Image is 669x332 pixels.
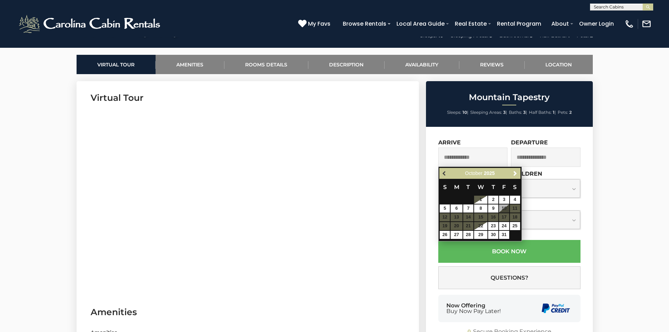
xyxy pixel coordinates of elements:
[443,184,447,190] span: Sunday
[463,231,473,239] a: 28
[474,196,487,204] a: 1
[488,231,498,239] a: 30
[499,222,509,230] a: 24
[493,18,545,30] a: Rental Program
[484,170,495,176] span: 2025
[513,184,517,190] span: Saturday
[308,19,330,28] span: My Favs
[451,231,463,239] a: 27
[393,18,448,30] a: Local Area Guide
[77,55,156,74] a: Virtual Tour
[463,204,473,213] a: 7
[454,184,459,190] span: Monday
[451,204,463,213] a: 6
[511,139,548,146] label: Departure
[474,222,487,230] a: 22
[510,196,520,204] a: 4
[428,93,591,102] h2: Mountain Tapestry
[438,139,461,146] label: Arrive
[492,184,495,190] span: Thursday
[499,196,509,204] a: 3
[511,170,542,177] label: Children
[502,184,506,190] span: Friday
[463,110,467,115] strong: 10
[156,55,224,74] a: Amenities
[440,204,450,213] a: 5
[224,55,308,74] a: Rooms Details
[569,110,572,115] strong: 2
[474,231,487,239] a: 29
[446,303,501,314] div: Now Offering
[474,204,487,213] a: 8
[509,108,527,117] li: |
[529,108,556,117] li: |
[459,55,525,74] a: Reviews
[488,222,498,230] a: 23
[440,231,450,239] a: 26
[308,55,385,74] a: Description
[18,13,163,34] img: White-1-2.png
[548,18,572,30] a: About
[624,19,634,29] img: phone-regular-white.png
[298,19,332,28] a: My Favs
[438,240,581,263] button: Book Now
[91,306,405,318] h3: Amenities
[446,308,501,314] span: Buy Now Pay Later!
[642,19,651,29] img: mail-regular-white.png
[470,110,502,115] span: Sleeping Areas:
[553,110,555,115] strong: 1
[511,169,520,178] a: Next
[470,108,507,117] li: |
[447,108,468,117] li: |
[447,110,461,115] span: Sleeps:
[442,171,447,176] span: Previous
[576,18,617,30] a: Owner Login
[512,171,518,176] span: Next
[440,169,449,178] a: Previous
[91,92,405,104] h3: Virtual Tour
[499,231,509,239] a: 31
[529,110,552,115] span: Half Baths:
[488,196,498,204] a: 2
[438,266,581,289] button: Questions?
[503,110,506,115] strong: 3
[466,184,470,190] span: Tuesday
[339,18,390,30] a: Browse Rentals
[478,184,484,190] span: Wednesday
[385,55,459,74] a: Availability
[509,110,522,115] span: Baths:
[523,110,526,115] strong: 3
[510,222,520,230] a: 25
[488,204,498,213] a: 9
[465,170,483,176] span: October
[451,18,490,30] a: Real Estate
[558,110,568,115] span: Pets:
[525,55,593,74] a: Location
